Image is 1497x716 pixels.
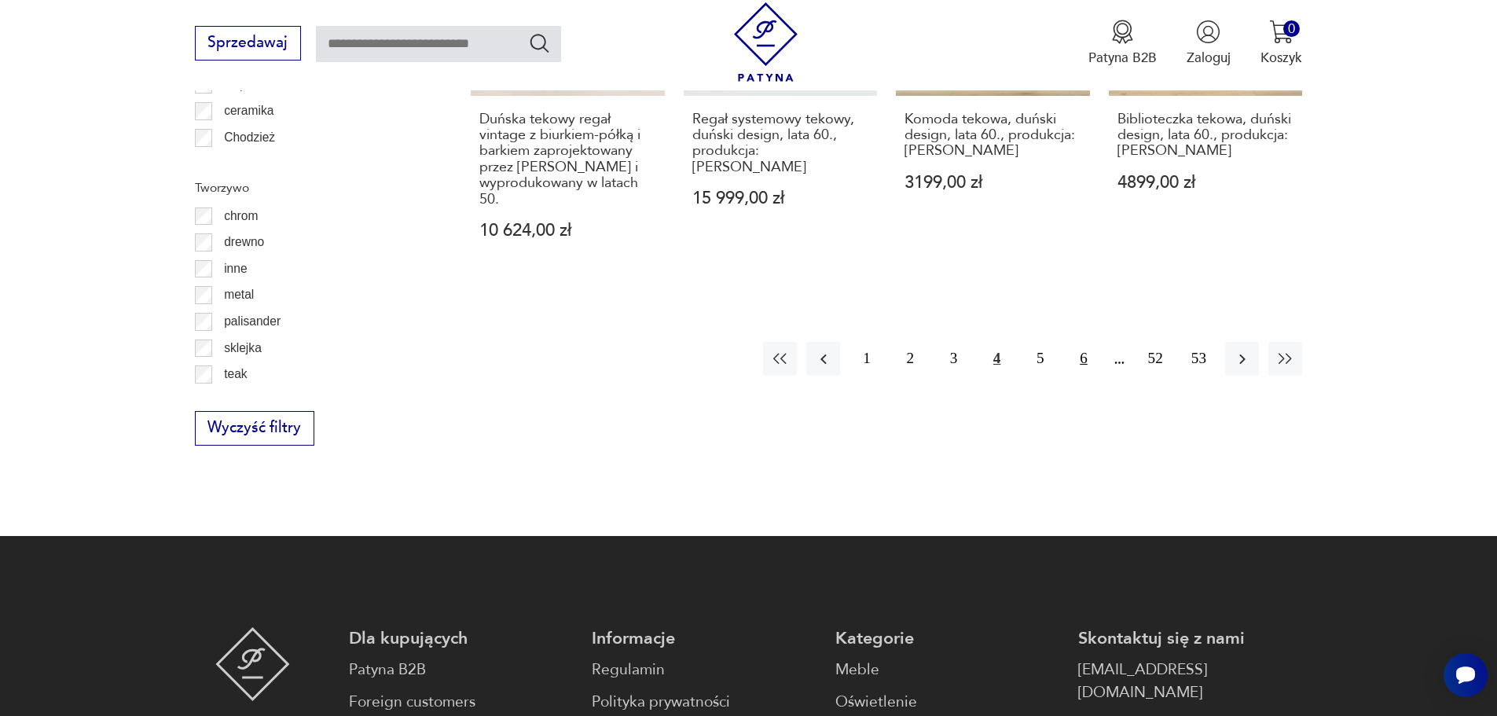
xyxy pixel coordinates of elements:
p: ceramika [224,101,273,121]
p: Chodzież [224,127,275,148]
img: Ikona medalu [1110,20,1135,44]
p: Kategorie [835,627,1059,650]
p: Zaloguj [1187,49,1231,67]
p: Koszyk [1260,49,1302,67]
p: 4899,00 zł [1117,174,1294,191]
a: Oświetlenie [835,691,1059,714]
h3: Duńska tekowy regał vintage z biurkiem-półką i barkiem zaprojektowany przez [PERSON_NAME] i wypro... [479,112,656,207]
button: 6 [1066,342,1100,376]
a: [EMAIL_ADDRESS][DOMAIN_NAME] [1078,659,1302,704]
button: 53 [1182,342,1216,376]
p: Dla kupujących [349,627,573,650]
button: Patyna B2B [1088,20,1157,67]
p: Patyna B2B [1088,49,1157,67]
img: Patyna - sklep z meblami i dekoracjami vintage [726,2,805,82]
button: 3 [937,342,970,376]
a: Sprzedawaj [195,38,301,50]
button: Szukaj [528,31,551,54]
a: Foreign customers [349,691,573,714]
p: Skontaktuj się z nami [1078,627,1302,650]
p: palisander [224,311,281,332]
button: 4 [980,342,1014,376]
button: Wyczyść filtry [195,411,314,446]
p: drewno [224,232,264,252]
img: Ikonka użytkownika [1196,20,1220,44]
iframe: Smartsupp widget button [1444,653,1488,697]
p: Ćmielów [224,154,271,174]
p: metal [224,285,254,305]
p: sklejka [224,338,262,358]
h3: Biblioteczka tekowa, duński design, lata 60., produkcja: [PERSON_NAME] [1117,112,1294,160]
a: Regulamin [592,659,816,681]
button: 1 [849,342,883,376]
p: inne [224,259,247,279]
button: Sprzedawaj [195,26,301,61]
a: Polityka prywatności [592,691,816,714]
button: 52 [1139,342,1172,376]
p: tworzywo sztuczne [224,391,327,411]
div: 0 [1283,20,1300,37]
a: Meble [835,659,1059,681]
p: teak [224,364,247,384]
p: Tworzywo [195,178,426,198]
img: Ikona koszyka [1269,20,1293,44]
p: 3199,00 zł [904,174,1081,191]
button: Zaloguj [1187,20,1231,67]
p: 10 624,00 zł [479,222,656,239]
h3: Komoda tekowa, duński design, lata 60., produkcja: [PERSON_NAME] [904,112,1081,160]
img: Patyna - sklep z meblami i dekoracjami vintage [215,627,290,701]
button: 5 [1023,342,1057,376]
button: 2 [893,342,927,376]
p: chrom [224,206,258,226]
a: Patyna B2B [349,659,573,681]
p: 15 999,00 zł [692,190,869,207]
a: Ikona medaluPatyna B2B [1088,20,1157,67]
button: 0Koszyk [1260,20,1302,67]
p: Informacje [592,627,816,650]
h3: Regał systemowy tekowy, duński design, lata 60., produkcja: [PERSON_NAME] [692,112,869,176]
